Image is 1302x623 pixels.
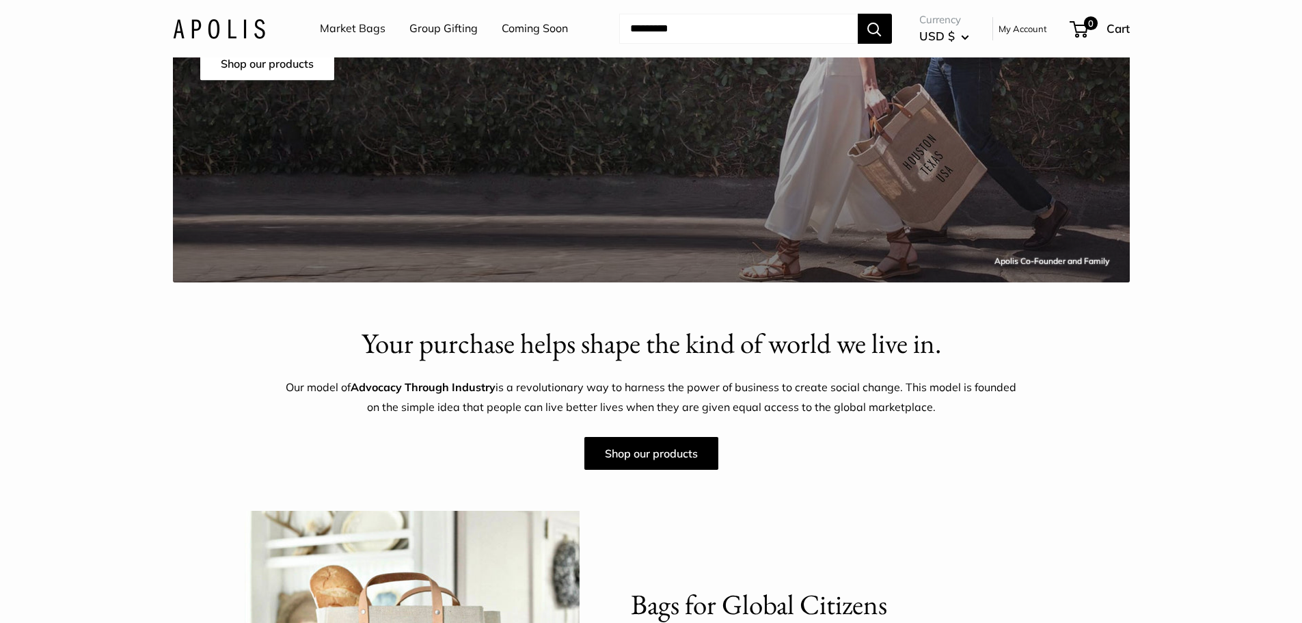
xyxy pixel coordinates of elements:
a: Coming Soon [502,18,568,39]
img: Apolis [173,18,265,38]
a: Shop our products [200,47,334,80]
span: Cart [1107,21,1130,36]
div: Apolis Co-Founder and Family [994,254,1109,269]
input: Search... [619,14,858,44]
strong: Advocacy Through Industry [351,380,496,394]
span: USD $ [919,29,955,43]
span: Currency [919,10,969,29]
a: 0 Cart [1071,18,1130,40]
button: USD $ [919,25,969,47]
span: 0 [1083,16,1097,30]
a: Group Gifting [409,18,478,39]
a: Market Bags [320,18,385,39]
button: Search [858,14,892,44]
a: My Account [999,21,1047,37]
a: Shop our products [584,437,718,470]
p: Our model of is a revolutionary way to harness the power of business to create social change. Thi... [286,377,1017,419]
h2: Your purchase helps shape the kind of world we live in. [286,323,1017,364]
